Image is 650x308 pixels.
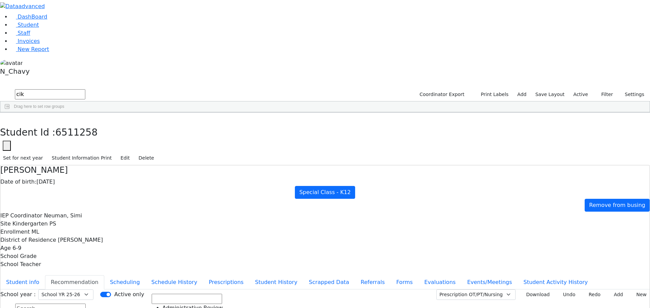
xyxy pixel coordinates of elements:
label: Enrollment [0,228,30,236]
button: Referrals [355,275,390,289]
input: Search [152,294,222,304]
span: 6511258 [56,127,98,138]
span: Remove from busing [589,202,645,208]
label: Age [0,244,11,252]
a: Special Class - K12 [295,186,355,199]
button: Prescriptions [203,275,250,289]
label: School year : [0,290,36,299]
button: Scheduling [104,275,146,289]
label: School Grade [0,252,37,260]
button: Delete [135,153,157,163]
button: Settings [616,89,647,100]
span: [PERSON_NAME] [58,237,103,243]
a: New Report [11,46,49,52]
input: Search [15,89,85,99]
label: Date of birth: [0,178,37,186]
span: New Report [18,46,49,52]
span: 6-9 [13,245,21,251]
a: Remove from busing [585,199,650,212]
label: Site [0,220,11,228]
button: Forms [390,275,418,289]
label: Active [570,89,591,100]
label: District of Residence [0,236,56,244]
a: Invoices [11,38,40,44]
button: Print Labels [473,89,512,100]
label: IEP Coordinator [0,212,42,220]
span: ML [31,229,39,235]
a: DashBoard [11,14,47,20]
button: Redo [581,289,604,300]
h4: [PERSON_NAME] [0,165,650,175]
button: Student Information Print [49,153,115,163]
a: Add [514,89,529,100]
button: Undo [556,289,579,300]
button: Filter [592,89,616,100]
button: Evaluations [418,275,461,289]
span: Student [18,22,39,28]
button: Scrapped Data [303,275,355,289]
label: Active only [114,290,144,299]
a: Staff [11,30,30,36]
div: [DATE] [0,178,650,186]
button: Events/Meetings [461,275,518,289]
button: Student info [0,275,45,289]
button: Coordinator Export [415,89,468,100]
button: Add [606,289,626,300]
button: Recommendation [45,275,104,289]
span: Neuman, Simi [44,212,82,219]
a: Student [11,22,39,28]
span: Staff [18,30,30,36]
span: DashBoard [18,14,47,20]
button: Save Layout [532,89,567,100]
span: Drag here to set row groups [14,104,64,109]
button: Student History [249,275,303,289]
button: Download [518,289,553,300]
button: New [629,289,650,300]
label: School Teacher [0,260,41,268]
span: Kindergarten PS [13,220,56,227]
span: Invoices [18,38,40,44]
button: Edit [117,153,133,163]
button: Schedule History [146,275,203,289]
button: Student Activity History [518,275,593,289]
